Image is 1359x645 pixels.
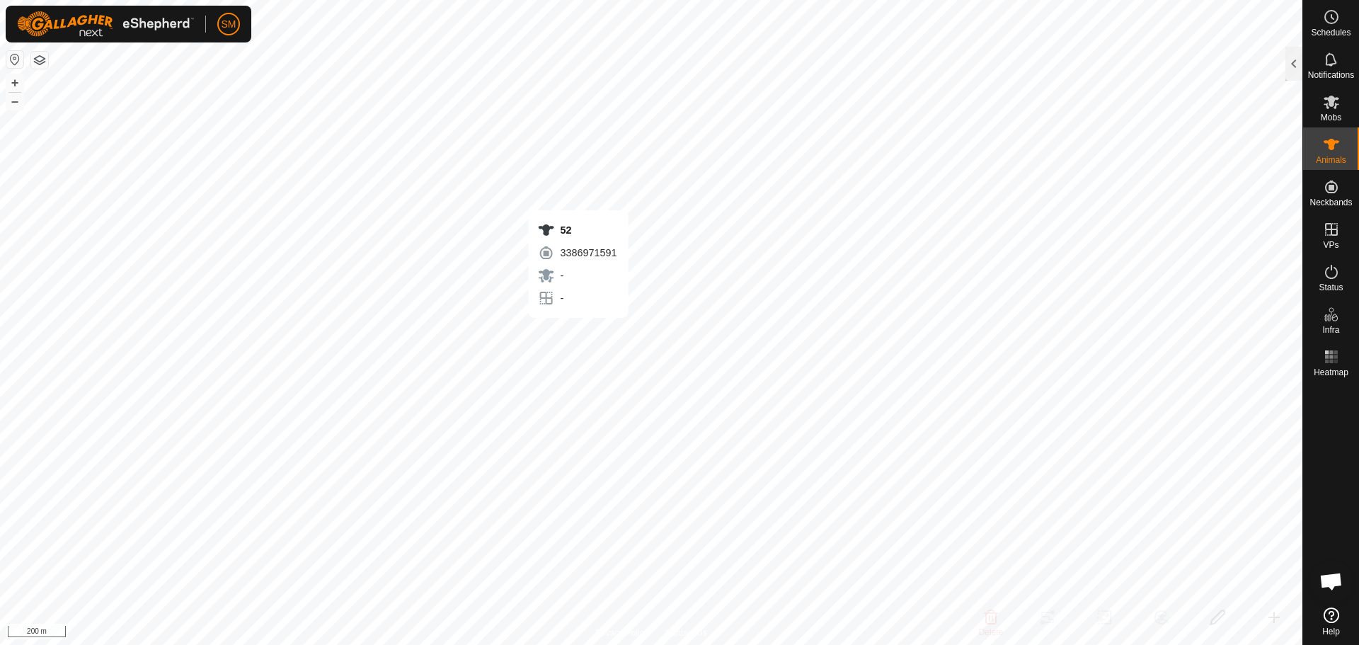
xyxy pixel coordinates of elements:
div: 52 [537,222,617,239]
span: VPs [1323,241,1338,249]
span: Help [1322,627,1340,636]
div: - [537,267,617,284]
span: Infra [1322,326,1339,334]
button: – [6,93,23,110]
span: Heatmap [1314,368,1348,377]
span: Notifications [1308,71,1354,79]
span: SM [222,17,236,32]
a: Help [1303,602,1359,641]
span: Status [1319,283,1343,292]
span: Mobs [1321,113,1341,122]
img: Gallagher Logo [17,11,194,37]
button: Map Layers [31,52,48,69]
a: Contact Us [665,627,707,639]
span: Schedules [1311,28,1351,37]
div: Open chat [1310,560,1353,603]
button: + [6,74,23,91]
button: Reset Map [6,51,23,68]
div: - [537,290,617,307]
span: Neckbands [1309,198,1352,207]
a: Privacy Policy [595,627,648,639]
div: 3386971591 [537,244,617,261]
span: Animals [1316,156,1346,164]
